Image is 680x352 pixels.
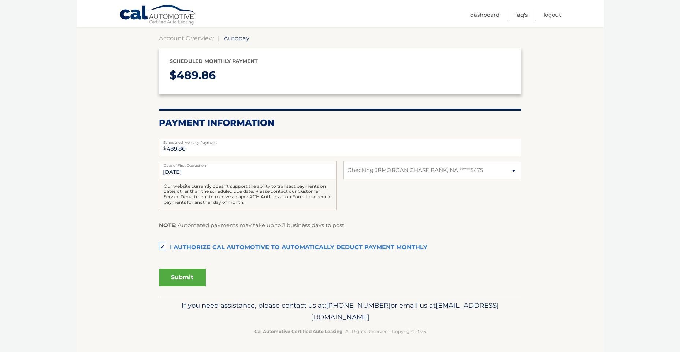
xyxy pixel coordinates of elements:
p: If you need assistance, please contact us at: or email us at [164,300,517,323]
p: Scheduled monthly payment [170,57,511,66]
div: Our website currently doesn't support the ability to transact payments on dates other than the sc... [159,179,337,210]
input: Payment Amount [159,138,521,156]
a: Cal Automotive [119,5,196,26]
strong: Cal Automotive Certified Auto Leasing [254,329,342,334]
span: [EMAIL_ADDRESS][DOMAIN_NAME] [311,301,499,321]
a: FAQ's [515,9,528,21]
label: I authorize cal automotive to automatically deduct payment monthly [159,240,521,255]
p: : Automated payments may take up to 3 business days to post. [159,221,345,230]
span: [PHONE_NUMBER] [326,301,391,310]
a: Dashboard [470,9,499,21]
a: Logout [543,9,561,21]
h2: Payment Information [159,117,521,128]
span: $ [161,140,168,157]
label: Date of First Deduction [159,161,337,167]
p: $ [170,66,511,85]
p: - All Rights Reserved - Copyright 2025 [164,327,517,335]
span: Autopay [224,34,249,42]
button: Submit [159,269,206,286]
input: Payment Date [159,161,337,179]
a: Account Overview [159,34,214,42]
span: | [218,34,220,42]
label: Scheduled Monthly Payment [159,138,521,144]
strong: NOTE [159,222,175,229]
span: 489.86 [176,68,216,82]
